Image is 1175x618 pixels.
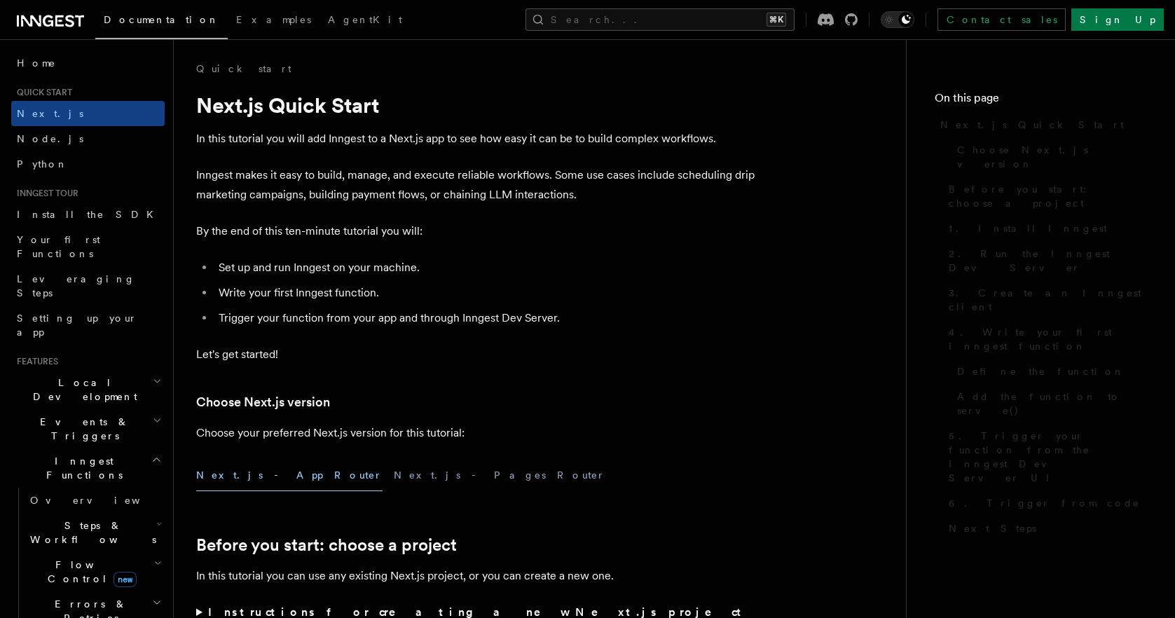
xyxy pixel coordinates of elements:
span: Add the function to serve() [957,390,1147,418]
button: Local Development [11,370,165,409]
a: Next.js [11,101,165,126]
span: Before you start: choose a project [949,182,1147,210]
a: Overview [25,488,165,513]
a: AgentKit [319,4,411,38]
a: 6. Trigger from code [943,490,1147,516]
span: 4. Write your first Inngest function [949,325,1147,353]
p: Let's get started! [196,345,757,364]
button: Events & Triggers [11,409,165,448]
a: Define the function [951,359,1147,384]
span: Features [11,356,58,367]
span: Leveraging Steps [17,273,135,298]
span: Inngest Functions [11,454,151,482]
a: Choose Next.js version [196,392,330,412]
span: 2. Run the Inngest Dev Server [949,247,1147,275]
a: Quick start [196,62,291,76]
button: Next.js - App Router [196,460,383,491]
a: 1. Install Inngest [943,216,1147,241]
span: Steps & Workflows [25,519,156,547]
a: Examples [228,4,319,38]
a: 2. Run the Inngest Dev Server [943,241,1147,280]
span: Your first Functions [17,234,100,259]
a: Home [11,50,165,76]
span: 1. Install Inngest [949,221,1107,235]
button: Toggle dark mode [881,11,914,28]
span: Node.js [17,133,83,144]
a: Contact sales [937,8,1066,31]
li: Trigger your function from your app and through Inngest Dev Server. [214,308,757,328]
span: AgentKit [328,14,402,25]
a: 3. Create an Inngest client [943,280,1147,320]
a: Setting up your app [11,305,165,345]
span: Flow Control [25,558,154,586]
span: Local Development [11,376,153,404]
a: Documentation [95,4,228,39]
span: Overview [30,495,174,506]
h4: On this page [935,90,1147,112]
p: Inngest makes it easy to build, manage, and execute reliable workflows. Some use cases include sc... [196,165,757,205]
a: Next.js Quick Start [935,112,1147,137]
kbd: ⌘K [767,13,786,27]
p: In this tutorial you can use any existing Next.js project, or you can create a new one. [196,566,757,586]
span: Next.js Quick Start [940,118,1124,132]
span: Inngest tour [11,188,78,199]
span: Events & Triggers [11,415,153,443]
span: 6. Trigger from code [949,496,1140,510]
a: Node.js [11,126,165,151]
a: Sign Up [1071,8,1164,31]
a: 5. Trigger your function from the Inngest Dev Server UI [943,423,1147,490]
span: new [114,572,137,587]
span: 5. Trigger your function from the Inngest Dev Server UI [949,429,1147,485]
li: Set up and run Inngest on your machine. [214,258,757,277]
a: Add the function to serve() [951,384,1147,423]
a: Before you start: choose a project [196,535,457,555]
span: Next.js [17,108,83,119]
span: Python [17,158,68,170]
p: In this tutorial you will add Inngest to a Next.js app to see how easy it can be to build complex... [196,129,757,149]
span: Home [17,56,56,70]
a: Python [11,151,165,177]
h1: Next.js Quick Start [196,92,757,118]
span: Examples [236,14,311,25]
a: Next Steps [943,516,1147,541]
a: Install the SDK [11,202,165,227]
a: 4. Write your first Inngest function [943,320,1147,359]
span: Documentation [104,14,219,25]
p: By the end of this ten-minute tutorial you will: [196,221,757,241]
li: Write your first Inngest function. [214,283,757,303]
button: Steps & Workflows [25,513,165,552]
a: Choose Next.js version [951,137,1147,177]
span: Define the function [957,364,1125,378]
span: 3. Create an Inngest client [949,286,1147,314]
p: Choose your preferred Next.js version for this tutorial: [196,423,757,443]
a: Leveraging Steps [11,266,165,305]
button: Flow Controlnew [25,552,165,591]
a: Before you start: choose a project [943,177,1147,216]
button: Search...⌘K [525,8,795,31]
button: Inngest Functions [11,448,165,488]
a: Your first Functions [11,227,165,266]
span: Choose Next.js version [957,143,1147,171]
span: Setting up your app [17,313,137,338]
span: Quick start [11,87,72,98]
span: Install the SDK [17,209,162,220]
button: Next.js - Pages Router [394,460,605,491]
span: Next Steps [949,521,1036,535]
